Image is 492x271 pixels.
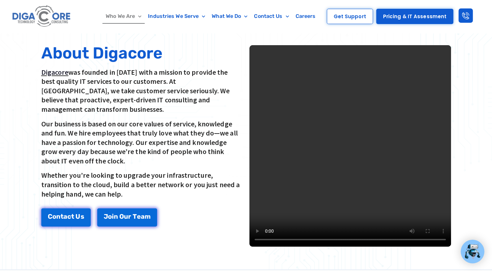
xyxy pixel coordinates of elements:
[145,213,151,220] span: m
[383,14,446,19] span: Pricing & IT Assessment
[114,213,118,220] span: n
[133,213,137,220] span: T
[112,213,114,220] span: i
[97,208,157,226] a: Join Our Team
[104,213,108,220] span: J
[41,208,91,226] a: Contact Us
[208,9,251,24] a: What We Do
[41,45,243,61] h2: About Digacore
[141,213,145,220] span: a
[63,213,67,220] span: a
[334,14,366,19] span: Get Support
[119,213,124,220] span: O
[41,68,69,77] a: Digacore
[251,9,292,24] a: Contact Us
[48,213,52,220] span: C
[67,213,71,220] span: c
[71,213,74,220] span: t
[124,213,128,220] span: u
[75,213,80,220] span: U
[41,119,243,166] p: Our business is based on our core values of service, knowledge and fun. We hire employees that tr...
[11,3,73,30] img: Digacore logo 1
[102,9,145,24] a: Who We Are
[128,213,131,220] span: r
[60,213,63,220] span: t
[52,213,56,220] span: o
[376,9,453,24] a: Pricing & IT Assessment
[327,9,373,24] a: Get Support
[145,9,208,24] a: Industries We Serve
[80,213,84,220] span: s
[56,213,60,220] span: n
[41,171,243,199] p: Whether you’re looking to upgrade your infrastructure, transition to the cloud, build a better ne...
[137,213,141,220] span: e
[99,9,323,24] nav: Menu
[292,9,319,24] a: Careers
[108,213,112,220] span: o
[41,68,243,114] p: was founded in [DATE] with a mission to provide the best quality IT services to our customers. At...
